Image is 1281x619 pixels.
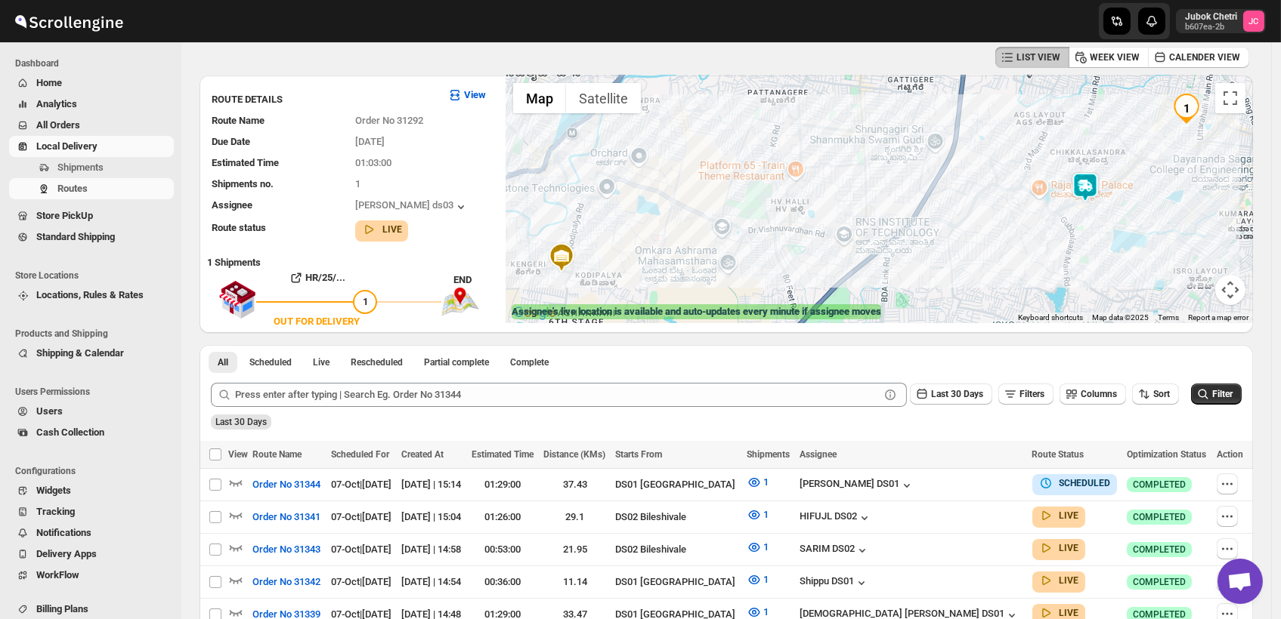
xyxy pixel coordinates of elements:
[9,157,174,178] button: Shipments
[36,119,80,131] span: All Orders
[401,449,444,460] span: Created At
[995,47,1069,68] button: LIST VIEW
[1060,383,1126,405] button: Columns
[363,296,368,307] span: 1
[9,178,174,199] button: Routes
[252,449,302,460] span: Route Name
[351,356,403,368] span: Rescheduled
[36,98,77,109] span: Analytics
[998,383,1054,405] button: Filters
[355,115,423,126] span: Order No 31292
[200,249,261,268] b: 1 Shipments
[1169,51,1240,63] span: CALENDER VIEW
[1218,559,1263,604] div: Open chat
[235,383,880,407] input: Press enter after typing | Search Eg. Order No 31344
[12,2,125,40] img: ScrollEngine
[1038,508,1079,523] button: LIVE
[910,383,992,405] button: Last 30 Days
[543,510,606,525] div: 29.1
[1060,478,1111,488] b: SCHEDULED
[9,343,174,364] button: Shipping & Calendar
[355,136,385,147] span: [DATE]
[212,115,265,126] span: Route Name
[424,356,489,368] span: Partial complete
[1212,389,1233,399] span: Filter
[212,222,266,233] span: Route status
[361,222,402,237] button: LIVE
[1032,449,1085,460] span: Route Status
[1060,575,1079,586] b: LIVE
[9,94,174,115] button: Analytics
[1133,544,1186,556] span: COMPLETED
[382,224,402,235] b: LIVE
[1132,383,1179,405] button: Sort
[331,511,391,522] span: 07-Oct | [DATE]
[441,288,479,316] img: trip_end.png
[252,542,320,557] span: Order No 31343
[1217,449,1243,460] span: Action
[1249,17,1259,26] text: JC
[763,541,769,553] span: 1
[243,570,330,594] button: Order No 31342
[36,405,63,417] span: Users
[355,157,391,168] span: 01:03:00
[566,83,641,113] button: Show satellite imagery
[1215,275,1245,305] button: Map camera controls
[1148,47,1249,68] button: CALENDER VIEW
[1081,389,1117,399] span: Columns
[438,83,495,107] button: View
[1133,576,1186,588] span: COMPLETED
[738,470,778,494] button: 1
[1185,23,1237,32] p: b607ea-2b
[1092,313,1149,322] span: Map data ©2025
[738,535,778,559] button: 1
[36,506,75,517] span: Tracking
[331,449,389,460] span: Scheduled For
[543,477,606,492] div: 37.43
[1158,313,1179,322] a: Terms (opens in new tab)
[9,285,174,306] button: Locations, Rules & Rates
[252,510,320,525] span: Order No 31341
[1215,83,1245,113] button: Toggle fullscreen view
[331,576,391,587] span: 07-Oct | [DATE]
[472,574,534,590] div: 00:36:00
[36,527,91,538] span: Notifications
[355,178,360,189] span: 1
[209,352,237,373] button: All routes
[472,542,534,557] div: 00:53:00
[800,478,914,493] div: [PERSON_NAME] DS01
[36,140,97,152] span: Local Delivery
[800,510,872,525] button: HIFUJL DS02
[9,401,174,422] button: Users
[615,574,738,590] div: DS01 [GEOGRAPHIC_DATA]
[215,417,267,427] span: Last 30 Days
[1038,476,1111,491] button: SCHEDULED
[401,477,462,492] div: [DATE] | 15:14
[252,477,320,492] span: Order No 31344
[1127,449,1206,460] span: Optimization Status
[57,183,88,194] span: Routes
[543,542,606,557] div: 21.95
[1133,511,1186,523] span: COMPLETED
[36,347,124,359] span: Shipping & Calendar
[212,92,435,107] h3: ROUTE DETAILS
[212,199,252,211] span: Assignee
[252,574,320,590] span: Order No 31342
[36,210,93,221] span: Store PickUp
[931,389,983,399] span: Last 30 Days
[228,449,248,460] span: View
[509,303,559,323] img: Google
[57,162,104,173] span: Shipments
[243,537,330,562] button: Order No 31343
[510,356,549,368] span: Complete
[15,57,174,69] span: Dashboard
[401,510,462,525] div: [DATE] | 15:04
[800,543,870,558] button: SARIM DS02
[512,304,881,319] label: Assignee's live location is available and auto-updates every minute if assignee moves
[274,314,360,329] div: OUT FOR DELIVERY
[472,477,534,492] div: 01:29:00
[9,522,174,544] button: Notifications
[36,569,79,581] span: WorkFlow
[15,269,174,282] span: Store Locations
